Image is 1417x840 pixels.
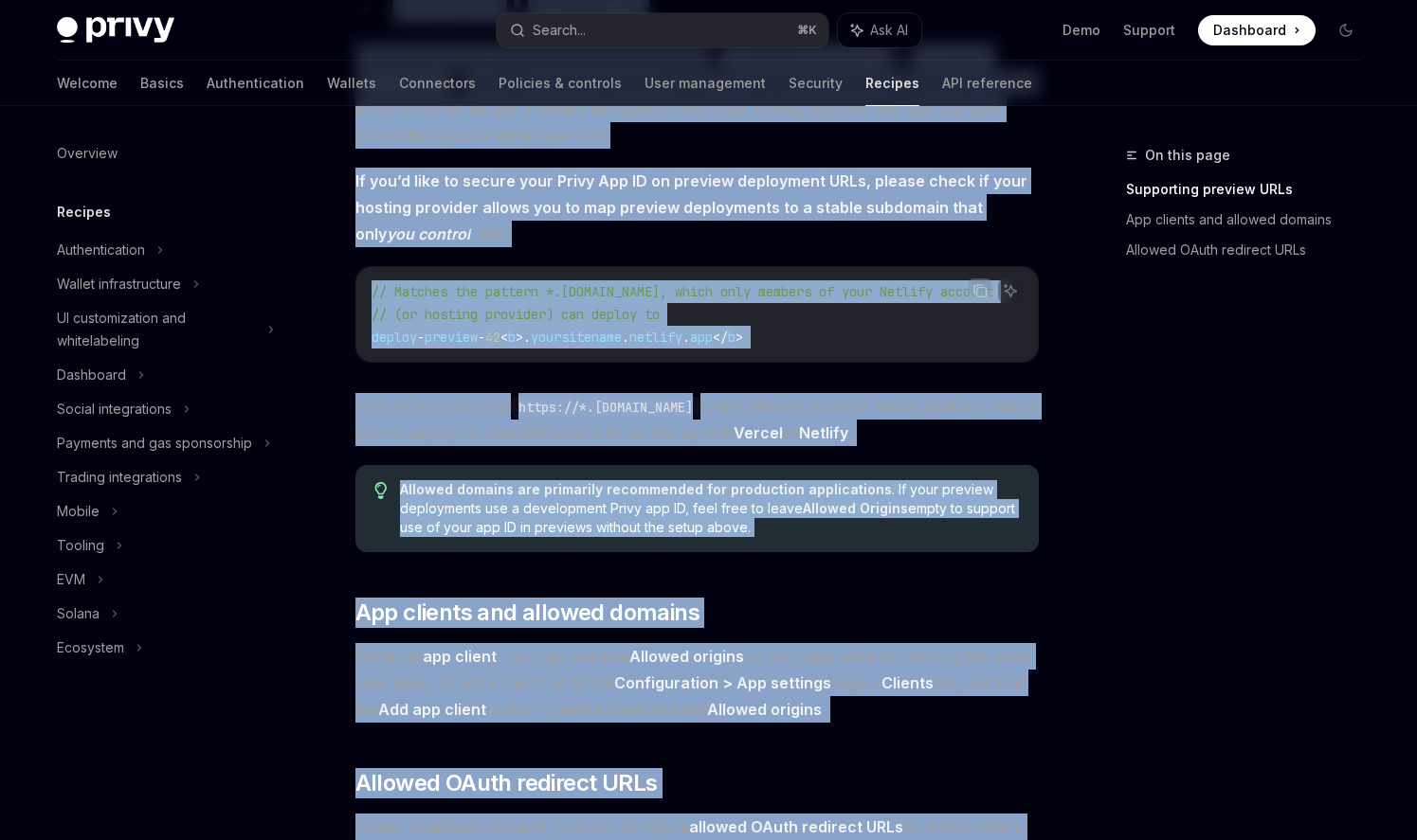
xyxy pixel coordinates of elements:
svg: Tip [374,482,388,499]
h5: Recipes [57,201,111,223]
a: Allowed OAuth redirect URLs [1126,235,1376,265]
span: This allows you to list under allowed domains, which arbitrary actors cannot deploy to. See instr... [355,393,1039,446]
div: Search... [533,19,586,42]
strong: Configuration > App settings [614,673,831,692]
span: Ask AI [870,21,908,40]
span: > [516,329,523,346]
strong: If you’d like to secure your Privy App ID on preview deployment URLs, please check if your hostin... [355,171,1027,243]
strong: Allowed Origins [803,500,908,516]
a: Supporting preview URLs [1126,174,1376,205]
strong: Allowed origins [629,647,744,666]
button: Toggle dark mode [1331,15,1361,45]
div: Tooling [57,534,104,557]
span: < [500,329,508,346]
a: Overview [42,136,284,170]
div: Solana [57,602,100,625]
span: 42 [485,329,500,346]
span: deploy [372,329,417,346]
a: Security [789,61,843,106]
strong: Add app client [378,700,486,719]
a: app client [423,647,497,667]
a: App clients and allowed domains [1126,205,1376,235]
a: Connectors [399,61,476,106]
div: Overview [57,142,118,165]
span: Allowed OAuth redirect URLs [355,768,658,798]
a: User management [645,61,766,106]
button: Ask AI [998,278,1023,303]
button: Search...⌘K [497,13,828,47]
span: . [523,329,531,346]
a: Basics [140,61,184,106]
button: Ask AI [838,13,921,47]
a: Dashboard [1198,15,1316,45]
div: Social integrations [57,398,172,420]
button: Copy the contents from the code block [968,278,992,303]
img: dark logo [57,17,174,44]
span: - [417,329,425,346]
a: Welcome [57,61,118,106]
span: preview [425,329,478,346]
a: Support [1123,21,1175,40]
span: b [508,329,516,346]
span: b [728,329,736,346]
div: Ecosystem [57,636,124,659]
a: Demo [1063,21,1100,40]
span: netlify [629,329,682,346]
div: Wallet infrastructure [57,273,181,295]
strong: Allowed domains are primarily recommended for production applications [400,481,892,497]
span: On this page [1145,144,1230,167]
span: yoursitename [531,329,622,346]
span: . [622,329,629,346]
a: Wallets [327,61,376,106]
div: Dashboard [57,364,126,386]
strong: allowed OAuth redirect URLs [689,817,903,836]
code: https://*.[DOMAIN_NAME] [511,397,700,418]
span: ⌘ K [797,23,817,38]
div: Mobile [57,500,100,523]
a: Policies & controls [499,61,622,106]
span: </ [713,329,728,346]
a: Recipes [865,61,919,106]
span: - [478,329,485,346]
a: Authentication [207,61,304,106]
span: app [690,329,713,346]
span: . If your preview deployments use a development Privy app ID, feel free to leave empty to support... [400,480,1019,537]
div: Trading integrations [57,466,182,489]
strong: Clients [881,673,934,692]
div: EVM [57,568,85,591]
span: Within an , you can override on your app while still sharing the same user base. To add a client,... [355,643,1039,723]
a: Netlify [799,423,848,443]
strong: Allowed origins [707,700,822,719]
a: Vercel [734,423,783,443]
span: // Matches the pattern *.[DOMAIN_NAME], which only members of your Netlify account [372,283,993,300]
div: UI customization and whitelabeling [57,307,256,352]
span: , like: [355,168,1039,247]
span: App clients and allowed domains [355,598,699,628]
span: Dashboard [1213,21,1286,40]
div: Authentication [57,239,145,261]
div: Payments and gas sponsorship [57,432,252,455]
a: API reference [942,61,1032,106]
span: // (or hosting provider) can deploy to [372,306,660,323]
span: . [682,329,690,346]
em: you control [387,224,470,243]
span: > [736,329,743,346]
